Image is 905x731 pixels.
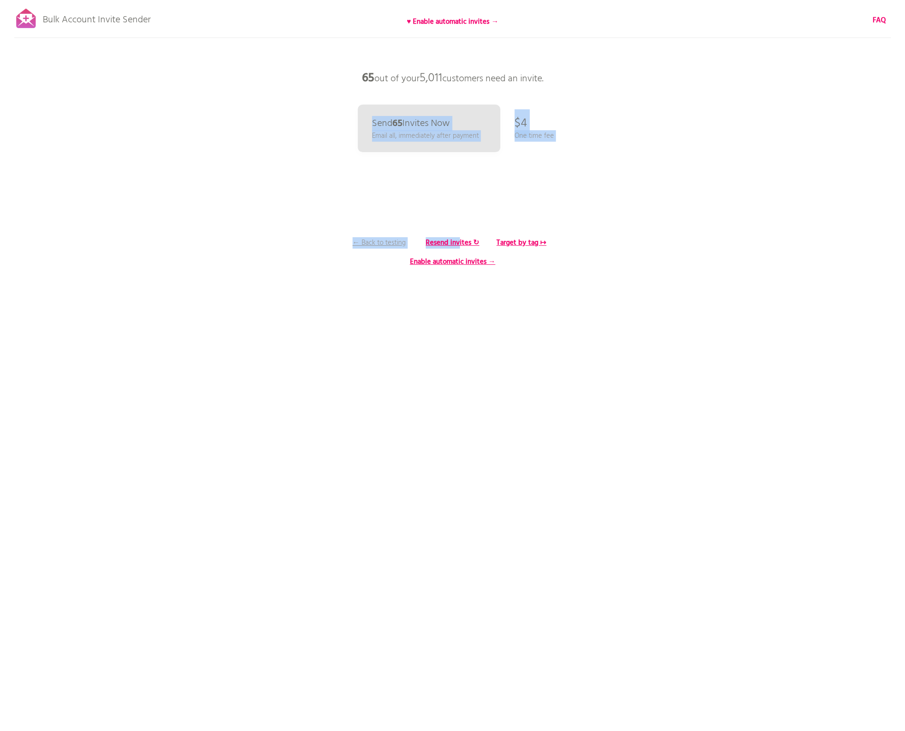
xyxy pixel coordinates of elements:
p: Bulk Account Invite Sender [43,6,151,29]
b: 65 [362,69,374,88]
b: 65 [392,116,402,131]
b: ♥ Enable automatic invites → [407,16,498,28]
p: Email all, immediately after payment [372,131,479,141]
p: ← Back to testing [343,238,415,248]
p: One time fee [514,131,554,141]
p: $4 [514,109,527,138]
b: Resend invites ↻ [426,237,479,249]
b: Target by tag ↦ [496,237,546,249]
a: FAQ [873,15,886,26]
p: out of your customers need an invite. [310,64,595,93]
p: Send Invites Now [372,119,450,128]
b: Enable automatic invites → [410,256,495,268]
span: 5,011 [419,69,442,88]
a: Send65Invites Now Email all, immediately after payment [358,105,500,152]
